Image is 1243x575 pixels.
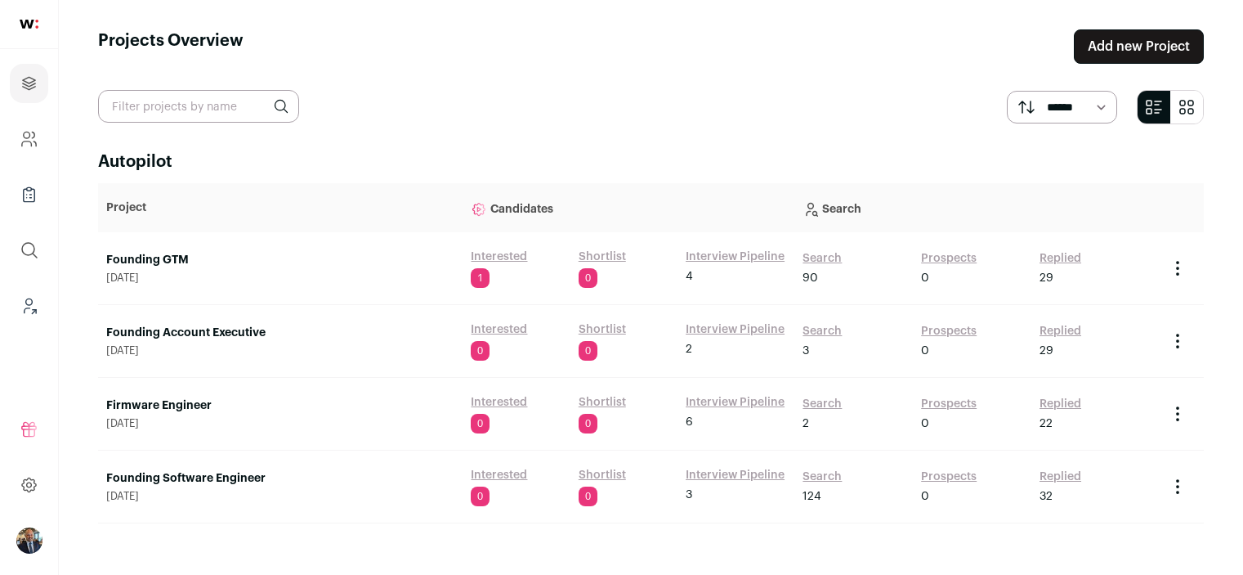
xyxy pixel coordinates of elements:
[106,398,454,414] a: Firmware Engineer
[106,470,454,487] a: Founding Software Engineer
[10,175,48,214] a: Company Lists
[921,469,977,485] a: Prospects
[1168,404,1187,424] button: Project Actions
[686,467,785,483] a: Interview Pipeline
[1040,323,1081,339] a: Replied
[98,90,299,123] input: Filter projects by name
[1040,343,1053,359] span: 29
[1074,29,1204,64] a: Add new Project
[803,416,809,432] span: 2
[686,341,692,357] span: 2
[1168,258,1187,278] button: Project Actions
[579,249,626,265] a: Shortlist
[1040,488,1053,505] span: 32
[803,488,821,505] span: 124
[686,249,785,265] a: Interview Pipeline
[471,321,527,338] a: Interested
[98,150,1204,173] h2: Autopilot
[471,341,490,361] span: 0
[106,417,454,430] span: [DATE]
[1040,469,1081,485] a: Replied
[471,394,527,411] a: Interested
[686,268,693,285] span: 4
[471,487,490,506] span: 0
[579,394,626,411] a: Shortlist
[686,394,785,411] a: Interview Pipeline
[20,20,38,29] img: wellfound-shorthand-0d5821cbd27db2630d0214b213865d53afaa358527fdda9d0ea32b1df1b89c2c.svg
[471,414,490,433] span: 0
[471,191,786,224] p: Candidates
[1040,416,1053,432] span: 22
[579,467,626,483] a: Shortlist
[106,252,454,268] a: Founding GTM
[921,396,977,412] a: Prospects
[921,270,929,286] span: 0
[803,469,842,485] a: Search
[10,64,48,103] a: Projects
[106,272,454,285] span: [DATE]
[471,467,527,483] a: Interested
[10,119,48,159] a: Company and ATS Settings
[803,323,842,339] a: Search
[106,325,454,341] a: Founding Account Executive
[106,490,454,503] span: [DATE]
[10,286,48,326] a: Leads (Backoffice)
[1168,331,1187,351] button: Project Actions
[579,414,597,433] span: 0
[579,341,597,361] span: 0
[803,270,818,286] span: 90
[921,323,977,339] a: Prospects
[16,528,42,554] img: 18202275-medium_jpg
[579,487,597,506] span: 0
[803,250,842,267] a: Search
[1040,396,1081,412] a: Replied
[1040,250,1081,267] a: Replied
[471,249,527,265] a: Interested
[921,250,977,267] a: Prospects
[579,268,597,288] span: 0
[1168,477,1187,496] button: Project Actions
[1040,270,1053,286] span: 29
[98,29,244,64] h1: Projects Overview
[579,321,626,338] a: Shortlist
[803,343,809,359] span: 3
[686,414,693,430] span: 6
[921,343,929,359] span: 0
[803,191,1151,224] p: Search
[921,416,929,432] span: 0
[16,528,42,554] button: Open dropdown
[921,488,929,505] span: 0
[686,321,785,338] a: Interview Pipeline
[106,200,454,216] p: Project
[106,344,454,357] span: [DATE]
[471,268,490,288] span: 1
[686,487,692,503] span: 3
[803,396,842,412] a: Search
